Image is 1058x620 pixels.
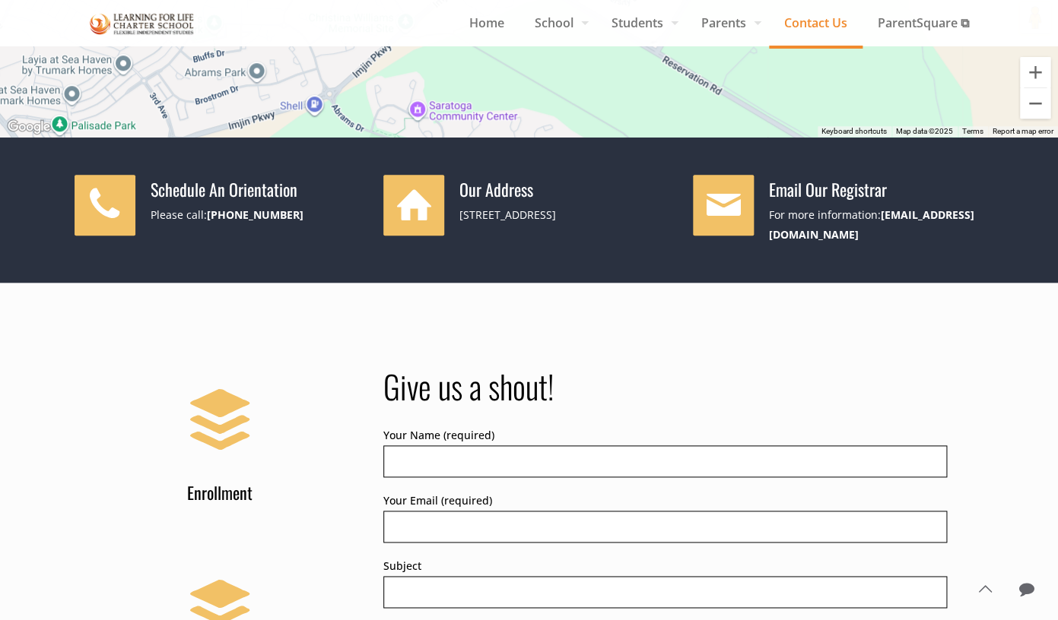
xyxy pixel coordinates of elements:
[383,445,947,477] input: Your Name (required)
[993,127,1053,135] a: Report a map error
[383,511,947,542] input: Your Email (required)
[769,205,984,245] div: For more information:
[821,126,887,137] button: Keyboard shortcuts
[151,205,366,225] div: Please call:
[75,480,366,503] h4: Enrollment
[4,117,54,137] img: Google
[459,179,675,200] h4: Our Address
[769,11,863,34] span: Contact Us
[75,374,366,503] a: Enrollment
[962,127,983,135] a: Terms (opens in new tab)
[151,179,366,200] h4: Schedule An Orientation
[383,576,947,608] input: Subject
[383,425,947,479] label: Your Name (required)
[207,207,303,222] a: [PHONE_NUMBER]
[863,11,984,34] span: ParentSquare ⧉
[969,573,1001,605] a: Back to top icon
[686,11,769,34] span: Parents
[519,11,596,34] span: School
[769,179,984,200] h4: Email Our Registrar
[596,11,686,34] span: Students
[383,491,947,545] label: Your Email (required)
[459,205,675,225] div: [STREET_ADDRESS]
[1020,57,1050,87] button: Zoom in
[90,11,195,37] img: Contact Us
[896,127,953,135] span: Map data ©2025
[383,366,947,406] h2: Give us a shout!
[1020,88,1050,119] button: Zoom out
[454,11,519,34] span: Home
[383,556,947,610] label: Subject
[4,117,54,137] a: Open this area in Google Maps (opens a new window)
